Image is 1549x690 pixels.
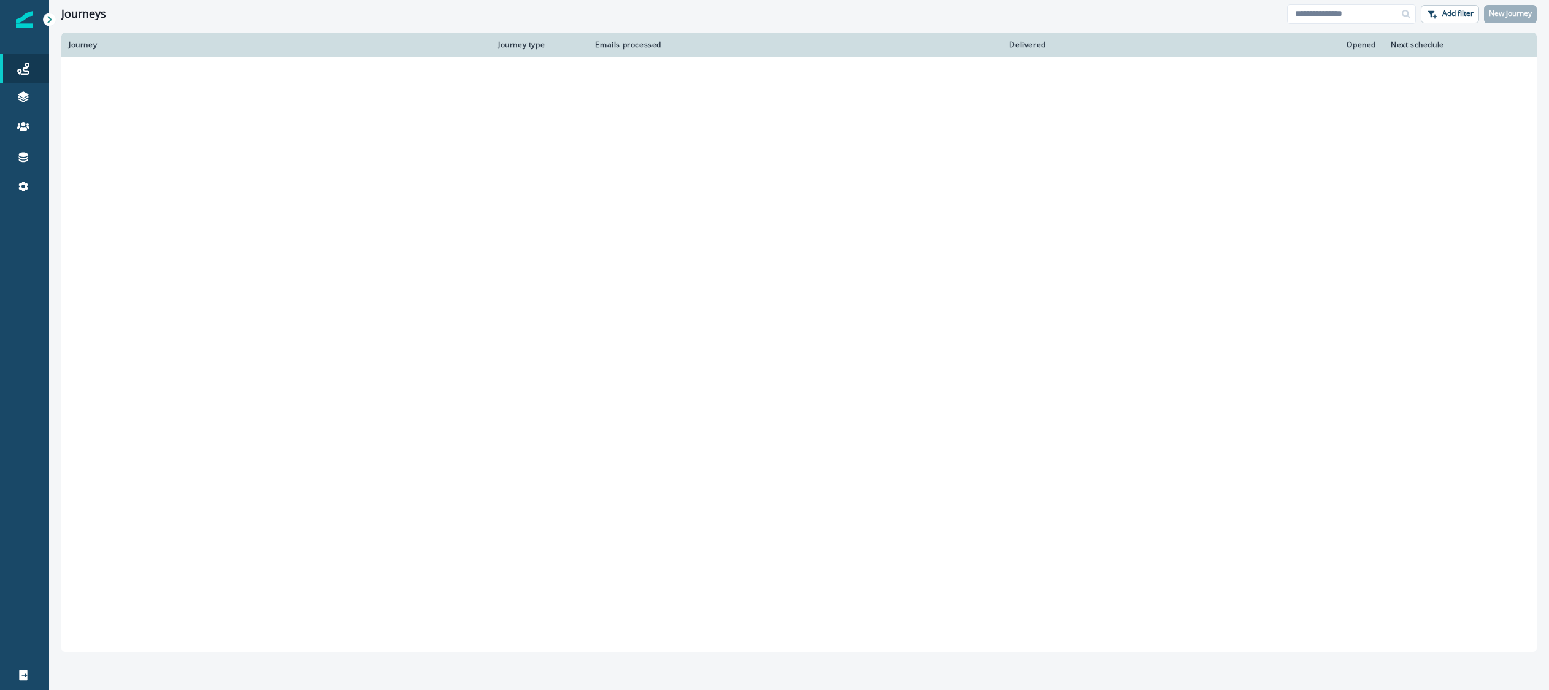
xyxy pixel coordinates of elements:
button: Add filter [1421,5,1479,23]
div: Journey [69,40,483,50]
div: Next schedule [1391,40,1499,50]
h1: Journeys [61,7,106,21]
p: Add filter [1442,9,1474,18]
button: New journey [1484,5,1537,23]
div: Emails processed [590,40,661,50]
div: Delivered [676,40,1046,50]
div: Journey type [498,40,575,50]
p: New journey [1489,9,1532,18]
div: Opened [1061,40,1376,50]
img: Inflection [16,11,33,28]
